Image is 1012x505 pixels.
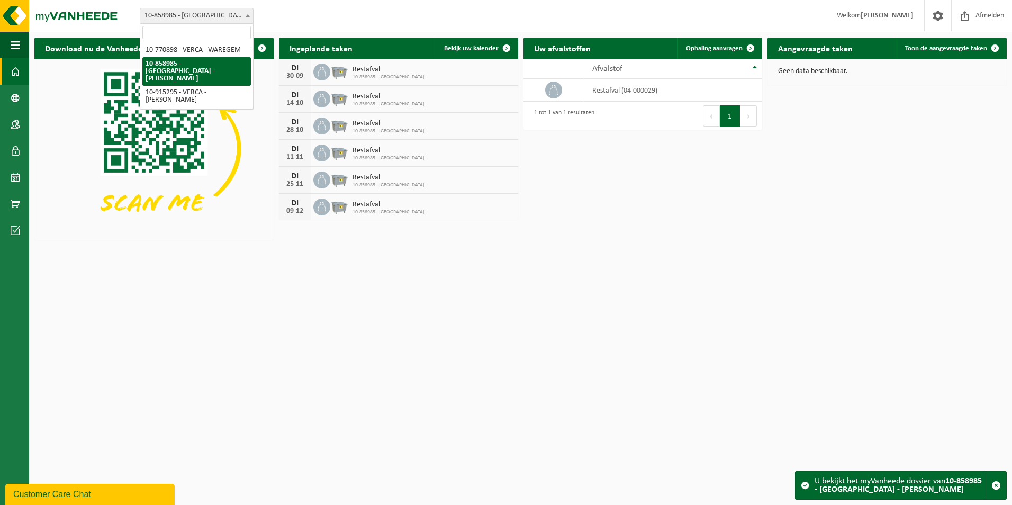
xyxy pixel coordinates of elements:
span: Restafval [353,120,424,128]
img: Download de VHEPlus App [34,59,274,238]
span: Restafval [353,174,424,182]
span: 10-858985 - VERCA - MOEN [140,8,253,23]
div: 14-10 [284,100,305,107]
span: 10-858985 - [GEOGRAPHIC_DATA] [353,155,424,161]
div: 30-09 [284,73,305,80]
div: U bekijkt het myVanheede dossier van [815,472,986,499]
div: 28-10 [284,127,305,134]
span: 10-858985 - VERCA - MOEN [140,8,254,24]
span: 10-858985 - [GEOGRAPHIC_DATA] [353,209,424,215]
span: 10-858985 - [GEOGRAPHIC_DATA] [353,128,424,134]
span: 10-858985 - [GEOGRAPHIC_DATA] [353,101,424,107]
h2: Uw afvalstoffen [523,38,601,58]
iframe: chat widget [5,482,177,505]
span: 10-858985 - [GEOGRAPHIC_DATA] [353,74,424,80]
p: Geen data beschikbaar. [778,68,996,75]
a: Ophaling aanvragen [677,38,761,59]
li: 10-915295 - VERCA - [PERSON_NAME] [142,86,251,107]
div: 09-12 [284,208,305,215]
div: DI [284,64,305,73]
h2: Aangevraagde taken [767,38,863,58]
div: 25-11 [284,181,305,188]
span: Toon de aangevraagde taken [905,45,987,52]
div: DI [284,118,305,127]
div: 1 tot 1 van 1 resultaten [529,104,594,128]
button: 1 [720,105,740,127]
strong: 10-858985 - [GEOGRAPHIC_DATA] - [PERSON_NAME] [815,477,982,494]
span: Restafval [353,201,424,209]
div: DI [284,172,305,181]
span: Restafval [353,93,424,101]
img: WB-2500-GAL-GY-01 [330,170,348,188]
li: 10-858985 - [GEOGRAPHIC_DATA] - [PERSON_NAME] [142,57,251,86]
h2: Ingeplande taken [279,38,363,58]
img: WB-2500-GAL-GY-01 [330,197,348,215]
span: Bekijk uw kalender [444,45,499,52]
td: restafval (04-000029) [584,79,762,102]
li: 10-770898 - VERCA - WAREGEM [142,43,251,57]
div: DI [284,91,305,100]
img: WB-2500-GAL-GY-01 [330,89,348,107]
img: WB-2500-GAL-GY-01 [330,62,348,80]
div: DI [284,145,305,154]
span: Ophaling aanvragen [686,45,743,52]
a: Toon de aangevraagde taken [897,38,1006,59]
strong: [PERSON_NAME] [861,12,914,20]
a: Bekijk uw kalender [436,38,517,59]
div: 11-11 [284,154,305,161]
div: DI [284,199,305,208]
span: Restafval [353,147,424,155]
span: Restafval [353,66,424,74]
span: 10-858985 - [GEOGRAPHIC_DATA] [353,182,424,188]
img: WB-2500-GAL-GY-01 [330,116,348,134]
h2: Download nu de Vanheede+ app! [34,38,176,58]
img: WB-2500-GAL-GY-01 [330,143,348,161]
span: Afvalstof [592,65,622,73]
button: Previous [703,105,720,127]
button: Next [740,105,757,127]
